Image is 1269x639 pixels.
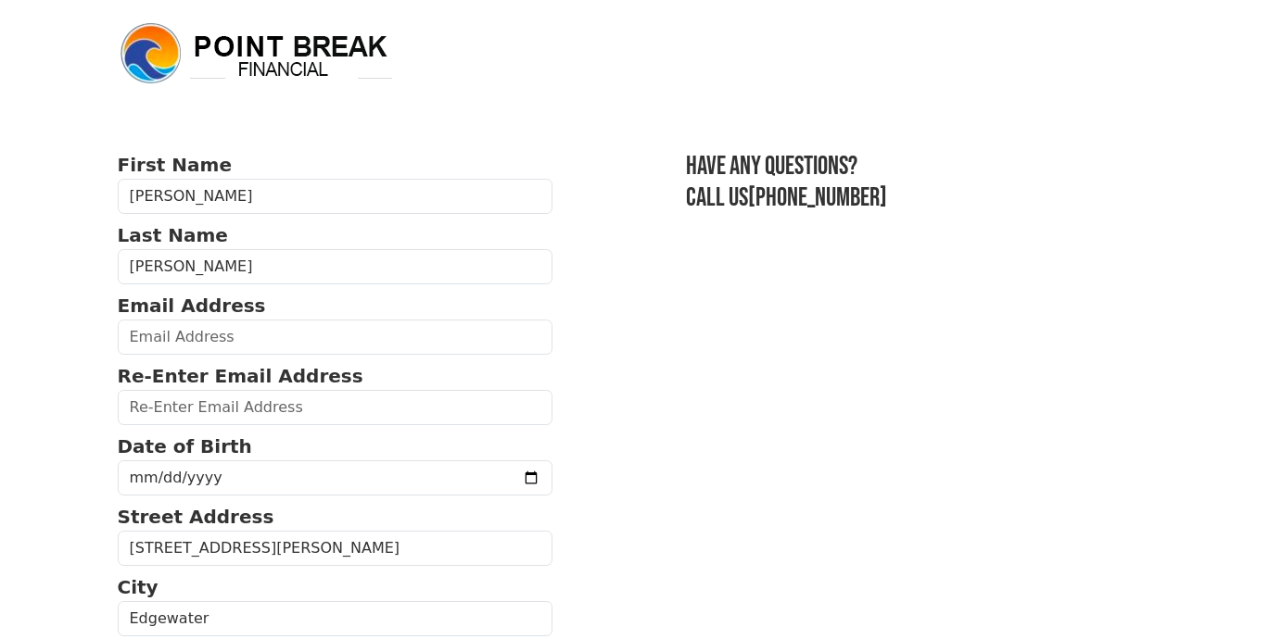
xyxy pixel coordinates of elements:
[118,365,363,387] strong: Re-Enter Email Address
[118,179,553,214] input: First Name
[118,576,159,598] strong: City
[118,390,553,425] input: Re-Enter Email Address
[686,151,1151,182] h3: Have any questions?
[118,531,553,566] input: Street Address
[118,20,396,87] img: logo.png
[748,182,887,213] a: [PHONE_NUMBER]
[118,601,553,636] input: City
[118,294,266,317] strong: Email Address
[118,154,232,176] strong: First Name
[118,249,553,284] input: Last Name
[118,224,228,246] strong: Last Name
[118,506,274,528] strong: Street Address
[686,182,1151,214] h3: Call us
[118,319,553,355] input: Email Address
[118,435,252,457] strong: Date of Birth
